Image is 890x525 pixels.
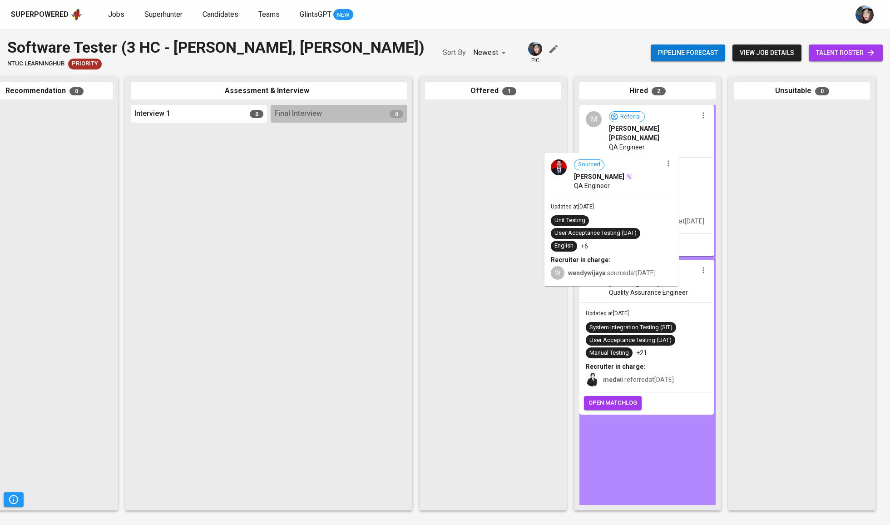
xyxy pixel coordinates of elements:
div: Newest [473,45,509,61]
a: Superhunter [144,9,184,20]
span: 1 [502,87,516,95]
div: New Job received from Demand Team [68,59,102,69]
span: 0 [390,110,403,118]
span: GlintsGPT [300,10,331,19]
p: Newest [473,47,498,58]
span: talent roster [816,47,875,59]
div: Unsuitable [734,82,870,100]
span: Teams [258,10,280,19]
a: Jobs [108,9,126,20]
button: Pipeline Triggers [4,492,24,507]
span: Superhunter [144,10,183,19]
span: NEW [333,10,353,20]
span: 0 [815,87,829,95]
img: diazagista@glints.com [855,5,874,24]
img: diazagista@glints.com [528,42,542,56]
span: NTUC LearningHub [7,59,64,68]
a: Superpoweredapp logo [11,8,83,21]
span: Interview 1 [134,109,170,119]
a: talent roster [809,45,883,61]
span: view job details [740,47,794,59]
div: Offered [425,82,561,100]
span: Final Interview [274,109,322,119]
span: Candidates [203,10,238,19]
span: 0 [69,87,84,95]
div: pic [527,41,543,64]
span: Jobs [108,10,124,19]
div: Superpowered [11,10,69,20]
div: Hired [579,82,716,100]
div: Software Tester (3 HC - [PERSON_NAME], [PERSON_NAME]) [7,36,425,59]
span: 0 [250,110,263,118]
a: Candidates [203,9,240,20]
img: app logo [70,8,83,21]
a: GlintsGPT NEW [300,9,353,20]
a: Teams [258,9,282,20]
button: Pipeline forecast [651,45,725,61]
div: Assessment & Interview [131,82,407,100]
p: Sort By [443,47,466,58]
span: 2 [652,87,666,95]
button: view job details [732,45,801,61]
span: Priority [68,59,102,68]
span: Pipeline forecast [658,47,718,59]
